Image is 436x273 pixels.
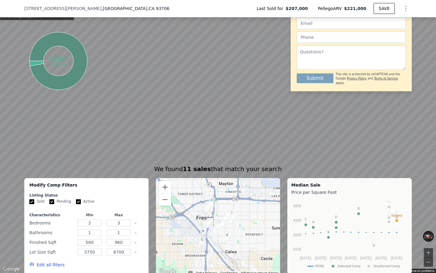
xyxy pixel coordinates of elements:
[293,218,302,223] text: $300
[228,209,235,220] div: 622 S 11th St
[29,213,74,217] div: Characteristics
[51,62,66,66] tspan: equity
[291,188,408,197] div: Price per Square Foot
[297,18,406,29] input: Email
[297,32,406,43] input: Phone
[318,5,344,12] span: Pellego ARV
[336,72,406,85] div: This site is protected by reCAPTCHA and the Google and apply.
[315,264,324,268] text: 93706
[375,256,387,260] text: [DATE]
[286,5,308,12] span: $207,000
[297,73,333,83] button: Submit
[344,6,366,11] span: $221,000
[388,211,390,214] text: J
[291,182,408,188] div: Median Sale
[147,6,170,11] span: , CA 93706
[49,199,71,204] label: Pending
[257,5,286,12] span: Last Sold for
[49,55,68,63] tspan: 100%
[199,237,206,247] div: 2461 S Poppy Ave
[76,199,94,204] label: Active
[24,5,101,12] span: [STREET_ADDRESS][PERSON_NAME]
[29,182,144,193] div: Modify Comp Filters
[373,238,374,242] text: I
[374,77,398,80] a: Terms of Service
[335,221,337,224] text: E
[209,197,215,207] div: 2726 E Washington Ave
[291,197,408,272] svg: A chart.
[29,199,34,204] input: Sold
[76,199,81,204] input: Active
[218,221,225,231] div: 1611 S Hazelwood Blvd
[200,228,206,238] div: 2185 S Holly Ave
[183,165,211,173] strong: 11 sales
[159,194,171,206] button: Alejar
[105,213,132,217] div: Max
[391,256,402,260] text: [DATE]
[327,230,329,234] text: F
[347,77,367,80] a: Privacy Policy
[29,199,45,204] label: Sold
[159,181,171,193] button: Acercar
[391,214,402,217] text: Subject
[29,228,74,237] div: Bathrooms
[395,211,398,214] text: G
[330,256,342,260] text: [DATE]
[134,232,137,234] button: Clear
[216,219,223,229] div: 3231 E Townsend Ave
[29,219,74,227] div: Bedrooms
[76,213,103,217] div: Min
[29,248,74,256] div: Lot Size Sqft
[206,218,213,228] div: 330 L St
[293,233,302,237] text: $200
[134,241,137,244] button: Clear
[388,200,390,204] text: H
[374,3,395,14] button: SAVE
[300,256,311,260] text: [DATE]
[224,232,231,242] div: 3819 E Belgravia Ave
[224,211,231,222] div: 755 S 8th St
[388,214,390,218] text: K
[315,256,327,260] text: [DATE]
[29,193,144,198] div: Listing Status
[101,5,169,12] span: , [GEOGRAPHIC_DATA]
[293,204,302,208] text: $400
[338,264,361,268] text: Selected Comp
[230,213,236,224] div: 1013 S Cedar Ave
[358,207,360,210] text: B
[29,238,74,247] div: Finished Sqft
[293,247,302,251] text: $100
[24,165,412,173] div: We found that match your search
[360,256,372,260] text: [DATE]
[305,217,307,221] text: C
[400,2,412,15] button: Show Options
[49,199,54,204] input: Pending
[134,222,137,224] button: Clear
[29,262,64,268] button: Edit all filters
[207,201,213,211] div: 147 N U St
[335,215,337,219] text: D
[312,220,315,224] text: A
[345,256,356,260] text: [DATE]
[134,251,137,254] button: Clear
[373,264,400,268] text: Unselected Comp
